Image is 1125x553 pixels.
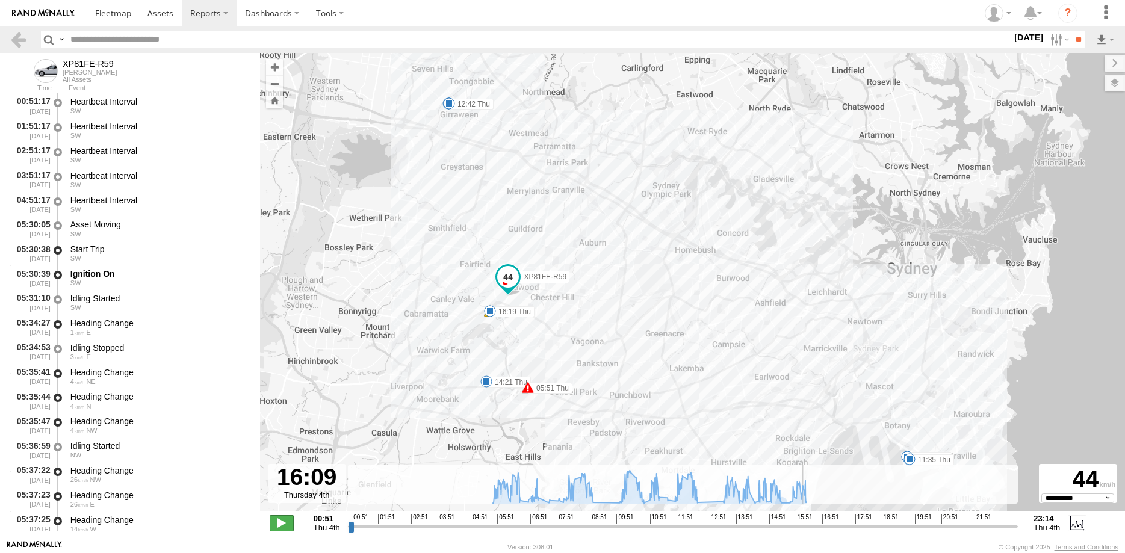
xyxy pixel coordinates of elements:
div: Heading Change [70,514,249,525]
div: Heartbeat Interval [70,121,249,132]
div: 04:51:17 [DATE] [10,193,52,215]
button: Zoom out [266,75,283,92]
label: Export results as... [1095,31,1115,48]
span: 1 [70,329,85,336]
label: 11:35 Thu [910,454,954,465]
div: [PERSON_NAME] [63,69,117,76]
div: Idling Stopped [70,342,249,353]
span: Heading: 246 [70,107,81,114]
img: rand-logo.svg [12,9,75,17]
div: Heading Change [70,367,249,378]
span: 17:51 [855,514,872,524]
div: 03:51:17 [DATE] [10,168,52,191]
div: Start Trip [70,244,249,255]
span: 14 [70,525,88,533]
span: Heading: 246 [70,304,81,311]
span: Heading: 5 [86,403,91,410]
span: Thu 4th Sep 2025 [314,523,340,532]
label: 12:42 Thu [449,99,494,110]
span: 13:51 [736,514,753,524]
div: Heartbeat Interval [70,170,249,181]
div: 05:34:53 [DATE] [10,341,52,363]
span: Heading: 74 [86,329,90,336]
div: 05:31:10 [DATE] [10,291,52,314]
span: Heading: 246 [70,255,81,262]
span: 21:51 [975,514,991,524]
label: 14:21 Thu [486,377,531,388]
span: Heading: 88 [90,501,95,508]
div: Heading Change [70,416,249,427]
span: Heading: 259 [90,525,96,533]
span: 26 [70,476,88,483]
span: Heading: 41 [86,378,95,385]
div: XP81FE-R59 - View Asset History [63,59,117,69]
label: 05:51 Thu [528,383,572,394]
span: 01:51 [378,514,395,524]
div: 05:34:27 [DATE] [10,316,52,338]
div: 05:35:41 [DATE] [10,365,52,388]
span: 09:51 [616,514,633,524]
span: 03:51 [438,514,454,524]
div: 05:30:39 [DATE] [10,267,52,289]
div: Heading Change [70,391,249,402]
div: Quang MAC [981,4,1015,22]
label: 11:17 Thu [907,452,952,463]
div: 05:37:23 [DATE] [10,488,52,510]
span: Thu 4th Sep 2025 [1034,523,1060,532]
span: Heading: 246 [70,206,81,213]
div: Asset Moving [70,219,249,230]
span: Heading: 246 [70,132,81,139]
label: Search Query [57,31,66,48]
span: 10:51 [650,514,667,524]
span: 06:51 [530,514,547,524]
span: 11:51 [677,514,693,524]
span: 20:51 [941,514,958,524]
button: Zoom Home [266,92,283,108]
div: 05:37:25 [DATE] [10,513,52,535]
div: 02:51:17 [DATE] [10,144,52,166]
div: Version: 308.01 [507,543,553,551]
button: Zoom in [266,59,283,75]
span: 08:51 [590,514,607,524]
span: 00:51 [352,514,368,524]
span: Heading: 246 [70,230,81,238]
div: 05:37:22 [DATE] [10,463,52,486]
span: XP81FE-R59 [524,273,566,281]
div: 05:30:38 [DATE] [10,242,52,264]
span: 14:51 [769,514,786,524]
span: 05:51 [497,514,514,524]
span: 02:51 [411,514,428,524]
span: 15:51 [796,514,813,524]
div: Heartbeat Interval [70,146,249,156]
div: Event [69,85,260,91]
span: Heading: 246 [70,181,81,188]
div: Idling Started [70,293,249,304]
strong: 00:51 [314,514,340,523]
div: 01:51:17 [DATE] [10,119,52,141]
a: Terms and Conditions [1055,543,1118,551]
a: Visit our Website [7,541,62,553]
a: Back to previous Page [10,31,27,48]
span: 12:51 [710,514,727,524]
span: 4 [70,378,85,385]
div: All Assets [63,76,117,83]
div: Ignition On [70,268,249,279]
div: 00:51:17 [DATE] [10,94,52,117]
div: 44 [1041,466,1115,493]
span: Heading: 246 [70,156,81,164]
span: 4 [70,403,85,410]
label: [DATE] [1012,31,1046,44]
span: 04:51 [471,514,488,524]
span: 16:51 [822,514,839,524]
div: 05:35:44 [DATE] [10,390,52,412]
label: Play/Stop [270,515,294,531]
span: Heading: 74 [86,353,90,360]
div: 05:30:05 [DATE] [10,218,52,240]
i: ? [1058,4,1077,23]
strong: 23:14 [1034,514,1060,523]
div: Heading Change [70,318,249,329]
div: Heading Change [70,465,249,476]
span: Heading: 301 [90,476,101,483]
span: 18:51 [882,514,899,524]
span: 4 [70,427,85,434]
